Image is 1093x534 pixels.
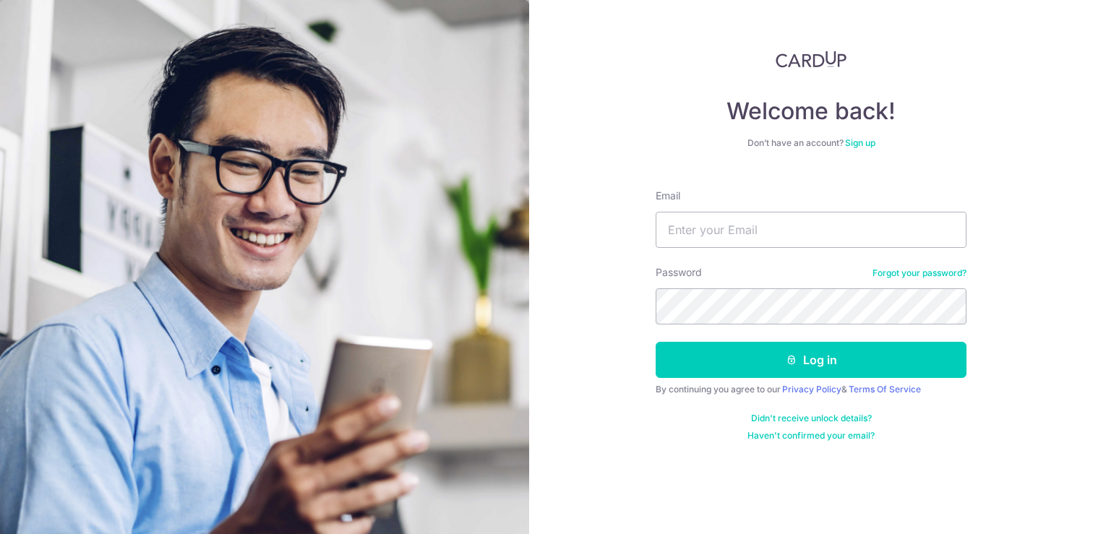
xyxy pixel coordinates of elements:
label: Email [656,189,680,203]
div: Don’t have an account? [656,137,966,149]
a: Didn't receive unlock details? [751,413,872,424]
a: Haven't confirmed your email? [747,430,875,442]
h4: Welcome back! [656,97,966,126]
a: Forgot your password? [873,267,966,279]
a: Sign up [845,137,875,148]
label: Password [656,265,702,280]
input: Enter your Email [656,212,966,248]
a: Privacy Policy [782,384,841,395]
a: Terms Of Service [849,384,921,395]
img: CardUp Logo [776,51,846,68]
div: By continuing you agree to our & [656,384,966,395]
button: Log in [656,342,966,378]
